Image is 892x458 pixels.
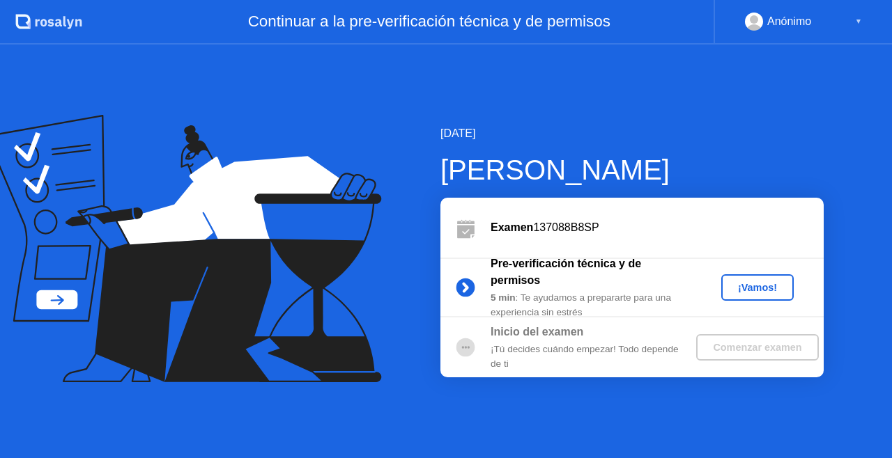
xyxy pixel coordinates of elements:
div: Comenzar examen [702,342,813,353]
b: Inicio del examen [491,326,583,338]
div: : Te ayudamos a prepararte para una experiencia sin estrés [491,291,691,319]
div: Anónimo [767,13,811,31]
div: ¡Vamos! [727,282,788,293]
div: ¡Tú decides cuándo empezar! Todo depende de ti [491,342,691,371]
b: Examen [491,221,533,233]
button: ¡Vamos! [721,274,794,301]
button: Comenzar examen [696,334,818,361]
b: 5 min [491,292,516,303]
div: [PERSON_NAME] [440,149,824,191]
div: ▼ [855,13,862,31]
div: 137088B8SP [491,219,824,236]
div: [DATE] [440,125,824,142]
b: Pre-verificación técnica y de permisos [491,258,641,286]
